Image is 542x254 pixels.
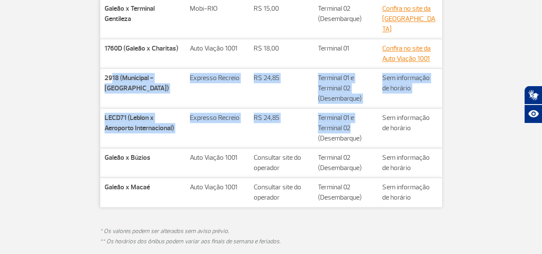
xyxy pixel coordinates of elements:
p: Consultar site do operador [254,152,309,173]
p: Expresso Recreio [190,73,245,83]
strong: Galeão x Búzios [105,153,150,162]
a: Confira no site da [GEOGRAPHIC_DATA] [382,4,435,33]
p: R$ 15,00 [254,3,309,14]
strong: 1760D (Galeão x Charitas) [105,44,178,53]
p: Sem informação de horário [382,152,438,173]
p: Sem informação de horário [382,113,438,133]
strong: Galeão x Terminal Gentileza [105,4,155,23]
button: Abrir recursos assistivos. [524,105,542,123]
p: R$ 18,00 [254,43,309,54]
td: Terminal 01 e Terminal 02 (Desembarque) [314,108,378,148]
p: Auto Viação 1001 [190,182,245,192]
p: R$ 24,85 [254,73,309,83]
em: * Os valores podem ser alterados sem aviso prévio. ** Os horários dos ônibus podem variar aos fin... [100,227,281,245]
button: Abrir tradutor de língua de sinais. [524,86,542,105]
strong: LECD71 (Leblon x Aeroporto Internacional) [105,114,174,132]
strong: 2918 (Municipal - [GEOGRAPHIC_DATA]) [105,74,169,93]
td: Terminal 01 [314,39,378,69]
strong: Galeão x Macaé [105,183,150,191]
a: Confira no site da Auto Viação 1001 [382,44,431,63]
p: Mobi-RIO [190,3,245,14]
td: Terminal 02 (Desembarque) [314,148,378,178]
p: Sem informação de horário [382,73,438,93]
p: R$ 24,85 [254,113,309,123]
td: Expresso Recreio [186,108,249,148]
p: Auto Viação 1001 [190,152,245,163]
p: Consultar site do operador [254,182,309,203]
p: Auto Viação 1001 [190,43,245,54]
p: Sem informação de horário [382,182,438,203]
div: Plugin de acessibilidade da Hand Talk. [524,86,542,123]
td: Terminal 02 (Desembarque) [314,178,378,207]
td: Terminal 01 e Terminal 02 (Desembarque) [314,69,378,108]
